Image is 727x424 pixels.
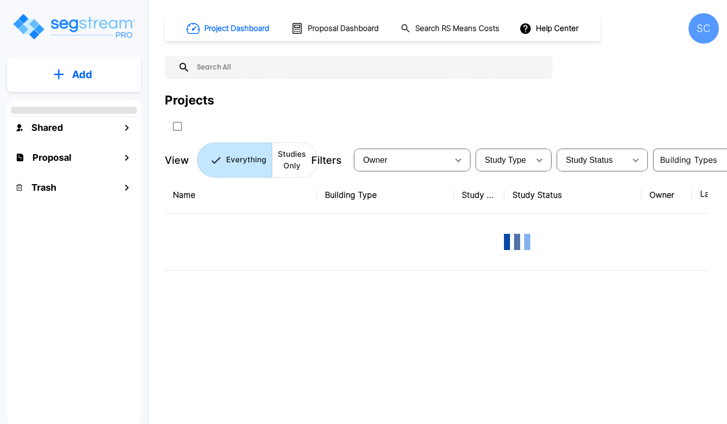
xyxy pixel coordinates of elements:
p: Studies Only [278,149,306,171]
h1: Project Dashboard [204,23,269,34]
div: SC [688,13,719,44]
button: Studies Only [272,143,318,178]
p: Add [72,67,92,82]
button: Everything [197,143,272,178]
h1: Search RS Means Costs [415,23,499,34]
button: Proposal Dashboard [287,18,384,39]
th: Building Type [317,176,454,214]
th: Owner [641,176,692,214]
p: Everything [226,154,266,166]
th: Name [165,176,317,214]
input: Search All [190,56,548,79]
button: Help Center [517,19,583,38]
div: Select [356,146,448,174]
span: Study Type [485,156,526,164]
div: Projects [165,91,214,110]
img: Logo [12,12,136,41]
h1: Shared [31,121,63,134]
span: Owner [363,156,387,164]
div: Select [559,146,626,174]
button: Add [7,60,141,89]
h1: Proposal [32,151,71,164]
p: Filters [311,153,342,168]
h1: Trash [31,181,56,194]
img: Loading [497,222,537,262]
th: Study Status [504,176,641,214]
p: View [165,153,189,168]
div: Select [478,146,529,174]
div: Platform [197,143,318,178]
h1: Proposal Dashboard [308,23,379,34]
button: SelectAll [167,116,188,136]
button: Search RS Means Costs [396,19,505,39]
button: Project Dashboard [183,17,275,40]
span: Study Status [566,156,613,164]
th: Study Type [454,176,504,214]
